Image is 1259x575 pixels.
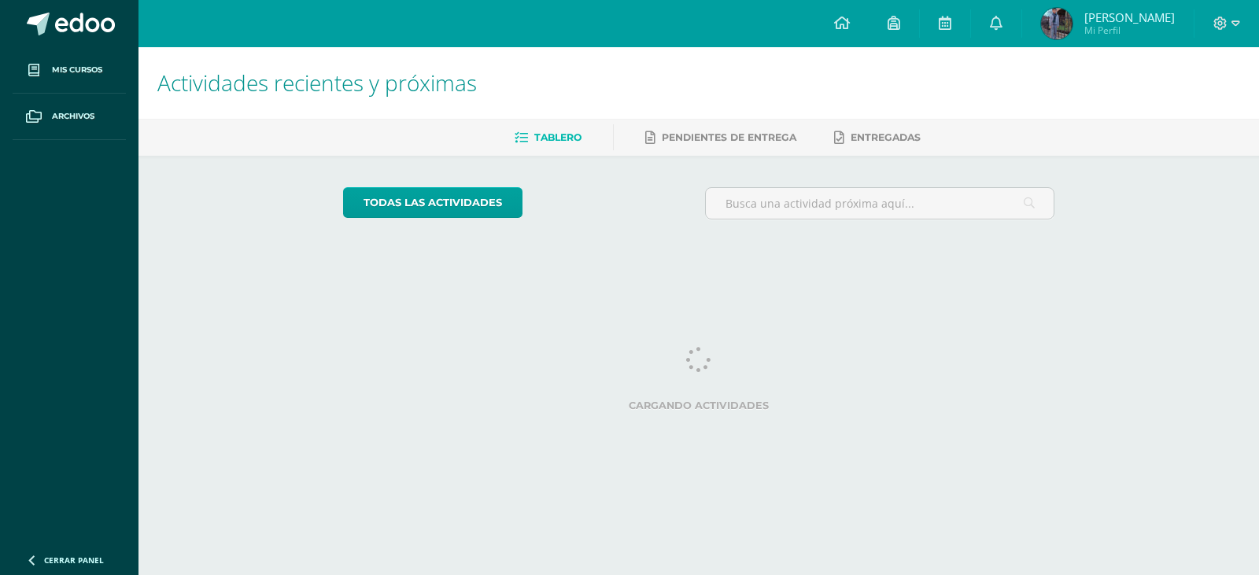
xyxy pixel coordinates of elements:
[52,64,102,76] span: Mis cursos
[1041,8,1073,39] img: a9f23e84f74ead95144d3b26adfffd7b.png
[52,110,94,123] span: Archivos
[13,47,126,94] a: Mis cursos
[343,400,1055,411] label: Cargando actividades
[13,94,126,140] a: Archivos
[645,125,796,150] a: Pendientes de entrega
[534,131,582,143] span: Tablero
[706,188,1054,219] input: Busca una actividad próxima aquí...
[1084,24,1175,37] span: Mi Perfil
[1084,9,1175,25] span: [PERSON_NAME]
[851,131,921,143] span: Entregadas
[834,125,921,150] a: Entregadas
[157,68,477,98] span: Actividades recientes y próximas
[515,125,582,150] a: Tablero
[44,555,104,566] span: Cerrar panel
[343,187,522,218] a: todas las Actividades
[662,131,796,143] span: Pendientes de entrega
